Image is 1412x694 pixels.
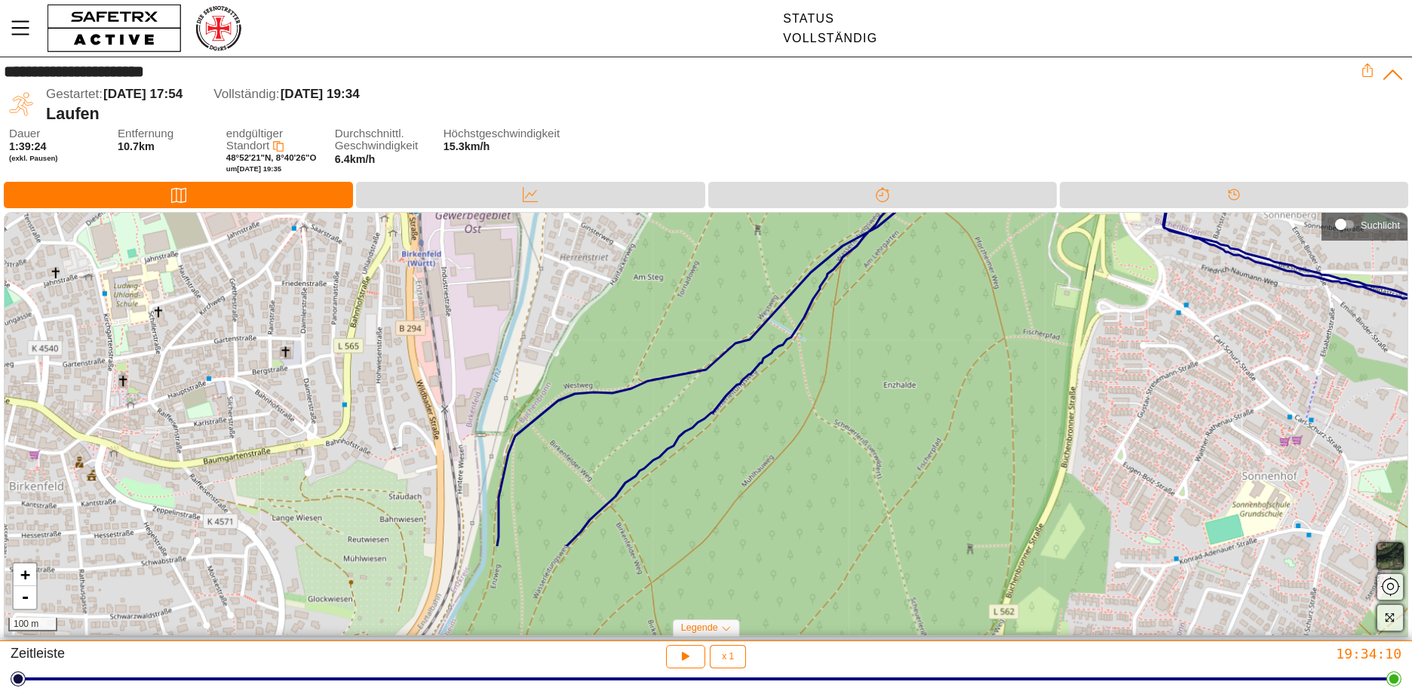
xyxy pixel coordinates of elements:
[226,164,281,173] span: um [DATE] 19:35
[8,618,57,631] div: 100 m
[11,645,470,668] div: Zeitleiste
[213,87,279,101] span: Vollständig:
[444,127,540,140] span: Höchstgeschwindigkeit
[1361,220,1400,231] div: Suchlicht
[118,140,155,152] span: 10.7km
[9,154,106,163] span: (exkl. Pausen)
[194,4,242,53] img: RescueLogo.png
[9,127,106,140] span: Dauer
[942,645,1401,662] div: 19:34:10
[708,182,1057,208] div: Trennung
[1060,182,1408,208] div: Timeline
[783,32,877,45] div: Vollständig
[118,127,214,140] span: Entfernung
[444,140,490,152] span: 15.3km/h
[14,563,36,586] a: Zoom in
[783,12,877,26] div: Status
[1329,213,1400,236] div: Suchlicht
[281,87,360,101] span: [DATE] 19:34
[9,140,47,152] span: 1:39:24
[335,153,376,165] span: 6.4km/h
[681,622,718,633] span: Legende
[14,586,36,609] a: Zoom out
[46,104,1361,124] div: Laufen
[46,87,103,101] span: Gestartet:
[4,87,38,121] img: RUNNING.svg
[335,127,431,152] span: Durchschnittl. Geschwindigkeit
[226,153,317,162] span: 48°52'21"N, 8°40'26"O
[103,87,183,101] span: [DATE] 17:54
[356,182,704,208] div: Daten
[4,182,353,208] div: Karte
[226,127,283,152] span: endgültiger Standort
[710,645,746,668] button: x 1
[722,652,734,661] span: x 1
